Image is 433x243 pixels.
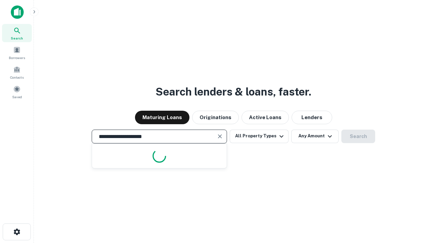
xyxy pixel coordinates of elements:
[156,84,311,100] h3: Search lenders & loans, faster.
[135,111,189,124] button: Maturing Loans
[12,94,22,100] span: Saved
[2,24,32,42] a: Search
[215,132,225,141] button: Clear
[192,111,239,124] button: Originations
[242,111,289,124] button: Active Loans
[291,130,339,143] button: Any Amount
[10,75,24,80] span: Contacts
[2,63,32,81] a: Contacts
[9,55,25,60] span: Borrowers
[2,44,32,62] a: Borrowers
[230,130,289,143] button: All Property Types
[11,35,23,41] span: Search
[11,5,24,19] img: capitalize-icon.png
[399,189,433,221] iframe: Chat Widget
[2,83,32,101] a: Saved
[292,111,332,124] button: Lenders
